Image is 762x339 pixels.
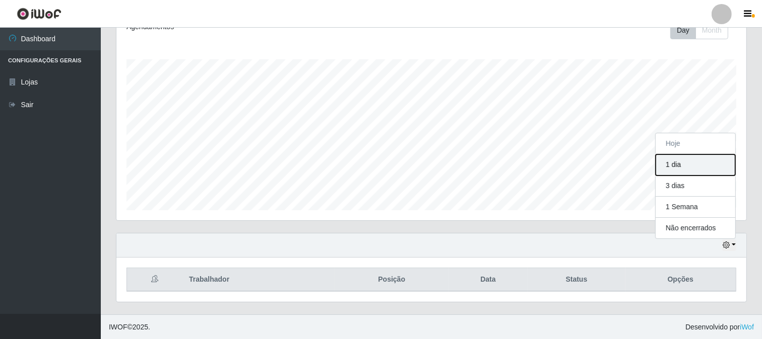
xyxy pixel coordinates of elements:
[656,176,735,197] button: 3 dias
[695,22,728,39] button: Month
[670,22,728,39] div: First group
[656,133,735,154] button: Hoje
[670,22,736,39] div: Toolbar with button groups
[17,8,61,20] img: CoreUI Logo
[109,322,150,332] span: © 2025 .
[670,22,696,39] button: Day
[656,197,735,218] button: 1 Semana
[625,268,736,292] th: Opções
[335,268,449,292] th: Posição
[740,323,754,331] a: iWof
[685,322,754,332] span: Desenvolvido por
[656,154,735,176] button: 1 dia
[183,268,335,292] th: Trabalhador
[528,268,625,292] th: Status
[449,268,528,292] th: Data
[109,323,128,331] span: IWOF
[656,218,735,238] button: Não encerrados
